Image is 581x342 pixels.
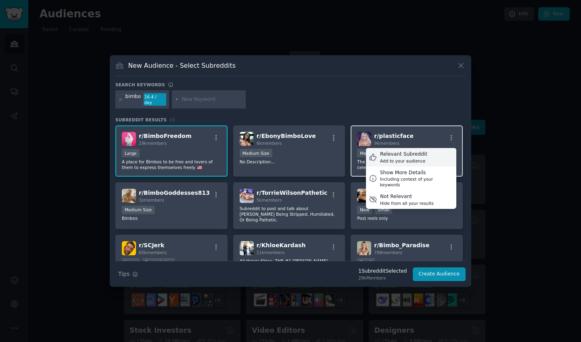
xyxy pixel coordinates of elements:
[122,149,140,157] div: Large
[374,141,399,146] span: 9k members
[139,141,167,146] span: 29k members
[122,215,221,221] p: Bimbos
[115,267,141,281] button: Tips
[357,241,371,255] img: Bimbo_Paradise
[257,242,306,248] span: r/ KhloeKardash
[413,267,466,281] button: Create Audience
[358,268,407,275] div: 1 Subreddit Selected
[125,93,141,106] div: bimbo
[257,133,316,139] span: r/ EbonyBimboLove
[357,159,456,170] p: The place where artificially beautiful faces are celebrated
[257,198,282,202] span: 5k members
[358,275,407,281] div: 29k Members
[380,200,434,206] div: Hide from all your results
[380,158,427,164] div: Add to your audience
[357,149,390,157] div: Medium Size
[240,159,339,165] p: No Description...
[139,242,164,248] span: r/ SCJerk
[122,159,221,170] p: A place for Bimbos to be free and lovers of them to express themselves freely 🇺🇸
[240,258,339,269] p: All things Khloe. THE #1 [PERSON_NAME] subreddit.
[240,241,254,255] img: KhloeKardash
[380,193,434,200] div: Not Relevant
[240,206,339,223] p: Subreddit to post and talk about [PERSON_NAME] Being Stripped, Humiliated, Or Being Pathetic.
[139,250,167,255] span: 65k members
[240,149,272,157] div: Medium Size
[380,151,427,158] div: Relevant Subreddit
[122,241,136,255] img: SCJerk
[182,96,243,103] input: New Keyword
[375,206,392,214] div: Small
[118,270,130,278] span: Tips
[169,117,175,122] span: 15
[115,117,167,123] span: Subreddit Results
[257,141,282,146] span: 6k members
[139,198,164,202] span: 1k members
[357,215,456,221] p: Post reels only
[122,189,136,203] img: BimboGoddesses813
[144,93,166,106] div: 16.4 / day
[142,258,175,267] div: Super Active
[357,189,371,203] img: InstagramBimbo
[122,206,155,214] div: Medium Size
[122,258,140,267] div: Large
[374,133,414,139] span: r/ plasticface
[240,189,254,203] img: TorrieWilsonPathetic
[380,176,454,188] div: Including context of your keywords
[357,206,372,214] div: New
[128,61,236,70] h3: New Audience - Select Subreddits
[122,132,136,146] img: BimboFreedom
[257,250,284,255] span: 11k members
[357,258,374,267] div: Small
[357,132,371,146] img: plasticface
[257,190,328,196] span: r/ TorrieWilsonPathetic
[115,82,165,88] h3: Search keywords
[240,132,254,146] img: EbonyBimboLove
[374,250,402,255] span: 788 members
[380,169,454,177] div: Show More Details
[139,133,192,139] span: r/ BimboFreedom
[139,190,210,196] span: r/ BimboGoddesses813
[374,242,429,248] span: r/ Bimbo_Paradise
